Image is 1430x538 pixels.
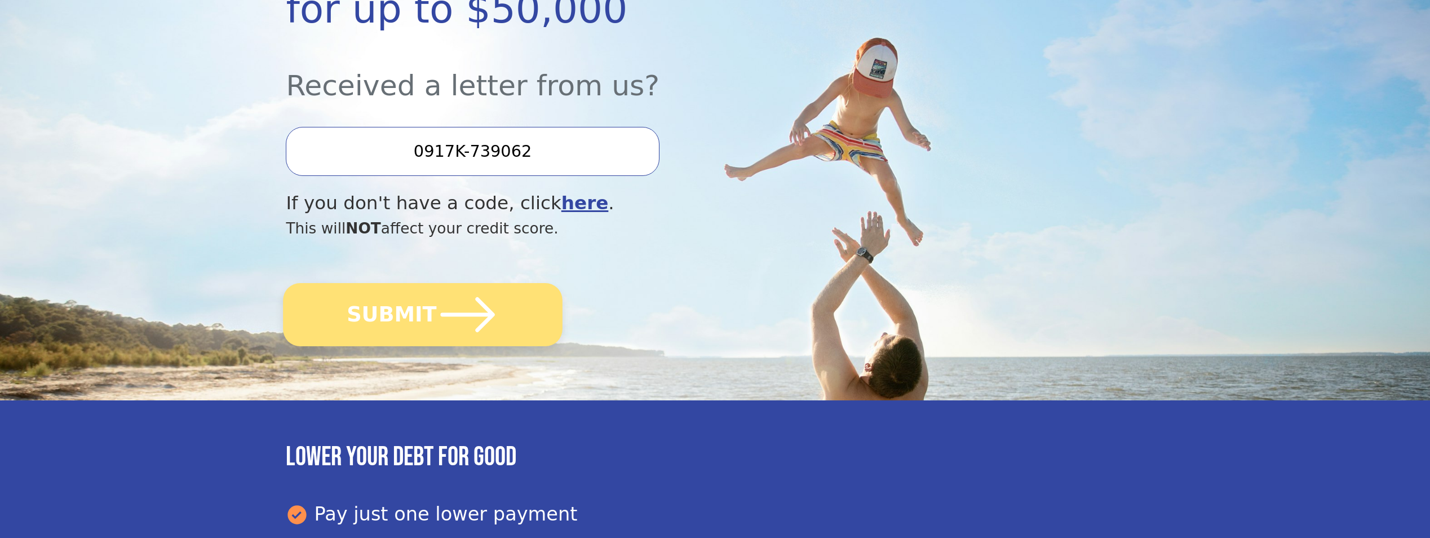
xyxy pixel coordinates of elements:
span: NOT [346,219,381,237]
div: Received a letter from us? [286,38,1015,107]
div: This will affect your credit score. [286,217,1015,240]
button: SUBMIT [284,283,563,346]
input: Enter your Offer Code: [286,127,659,175]
a: here [561,192,609,214]
div: Pay just one lower payment [286,500,1144,528]
h3: Lower your debt for good [286,441,1144,474]
div: If you don't have a code, click . [286,189,1015,217]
